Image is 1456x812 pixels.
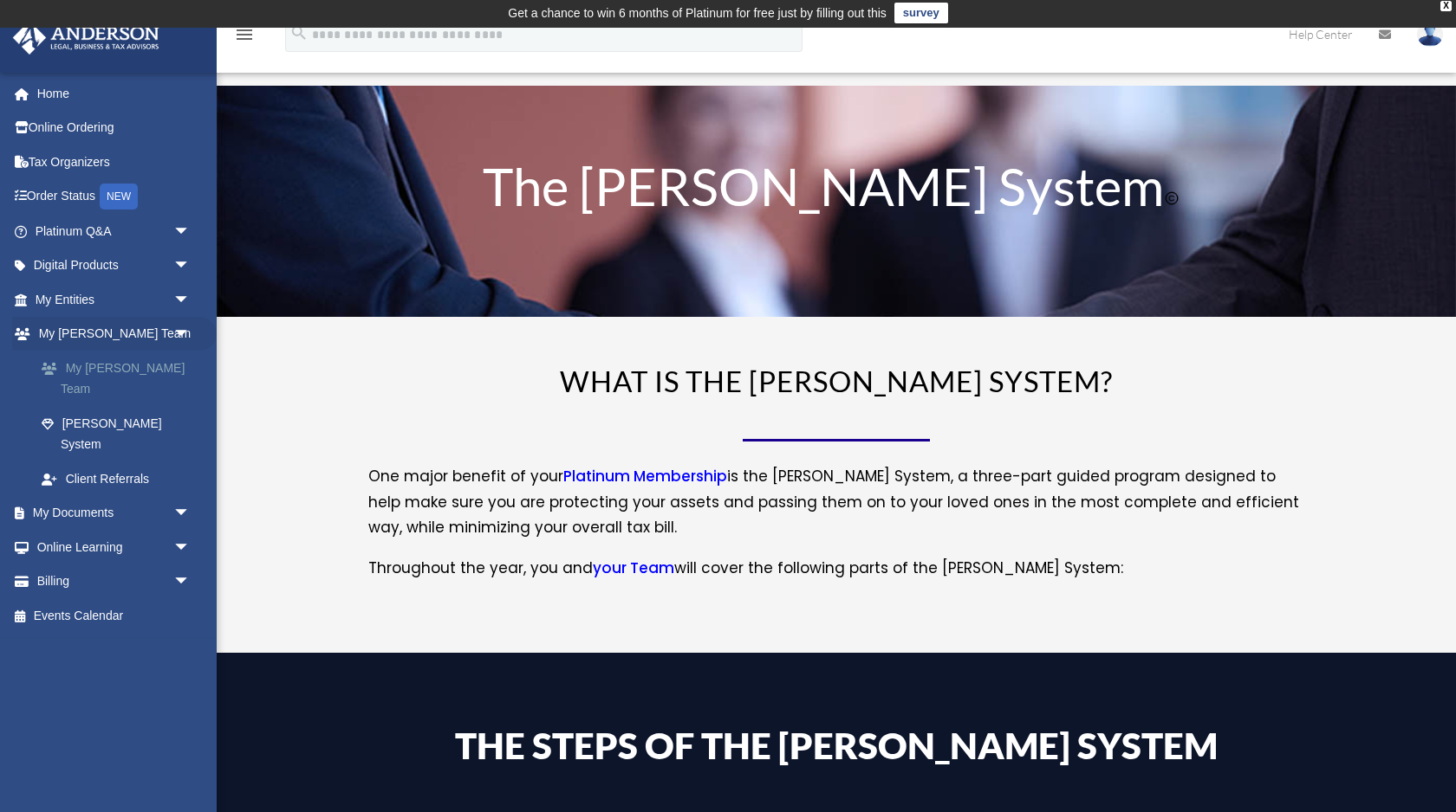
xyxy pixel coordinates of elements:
[368,464,1304,556] p: One major benefit of your is the [PERSON_NAME] System, a three-part guided program designed to he...
[173,496,208,532] span: arrow_drop_down
[24,406,208,461] a: [PERSON_NAME] System
[173,282,208,318] span: arrow_drop_down
[368,160,1304,221] h1: The [PERSON_NAME] System
[12,282,217,317] a: My Entitiesarrow_drop_down
[12,145,217,179] a: Tax Organizers
[234,24,255,45] i: menu
[24,461,217,496] a: Client Referrals
[100,184,138,209] div: NEW
[368,556,1304,582] p: Throughout the year, you and will cover the following parts of the [PERSON_NAME] System:
[368,727,1304,772] h4: The Steps of the [PERSON_NAME] System
[173,564,208,600] span: arrow_drop_down
[560,364,1113,398] span: WHAT IS THE [PERSON_NAME] SYSTEM?
[508,3,887,23] div: Get a chance to win 6 months of Platinum for free just by filling out this
[1440,1,1452,11] div: close
[12,248,217,283] a: Digital Productsarrow_drop_down
[289,23,309,42] i: search
[173,214,208,249] span: arrow_drop_down
[12,76,217,111] a: Home
[1417,22,1443,47] img: User Pic
[593,557,674,587] a: your Team
[24,351,217,406] a: My [PERSON_NAME] Team
[234,30,255,45] a: menu
[173,530,208,565] span: arrow_drop_down
[173,317,208,352] span: arrow_drop_down
[12,530,217,564] a: Online Learningarrow_drop_down
[12,214,217,248] a: Platinum Q&Aarrow_drop_down
[12,179,217,215] a: Order StatusNEW
[12,317,217,351] a: My [PERSON_NAME] Teamarrow_drop_down
[894,3,948,23] a: survey
[12,598,217,633] a: Events Calendar
[563,466,727,495] a: Platinum Membership
[8,21,165,55] img: Anderson Advisors Platinum Portal
[12,111,217,145] a: Online Ordering
[12,564,217,599] a: Billingarrow_drop_down
[12,496,217,531] a: My Documentsarrow_drop_down
[173,248,208,284] span: arrow_drop_down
